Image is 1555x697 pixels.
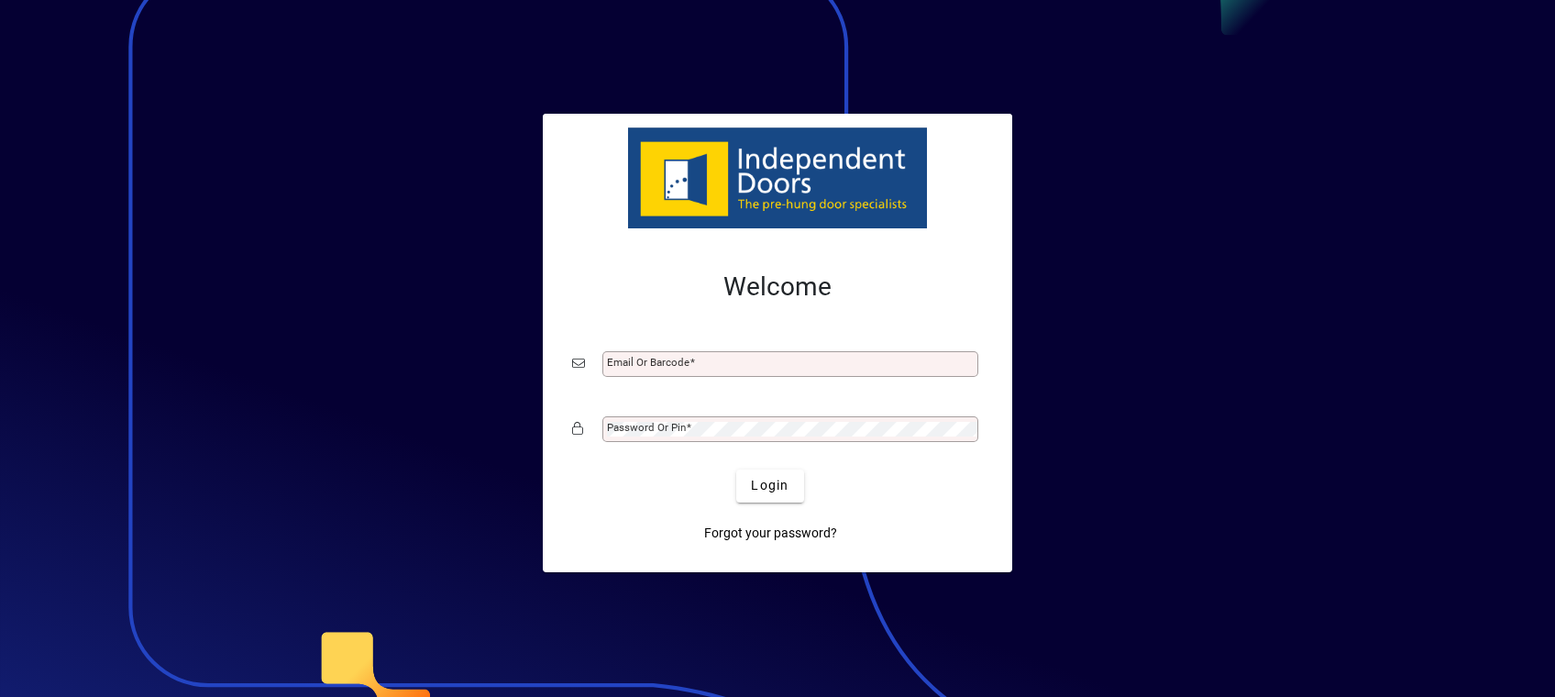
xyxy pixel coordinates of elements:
mat-label: Password or Pin [607,421,686,434]
span: Login [751,476,789,495]
a: Forgot your password? [697,517,844,550]
mat-label: Email or Barcode [607,356,689,369]
span: Forgot your password? [704,524,837,543]
h2: Welcome [572,271,983,303]
button: Login [736,470,803,503]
